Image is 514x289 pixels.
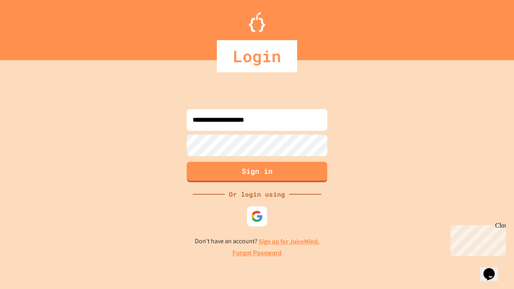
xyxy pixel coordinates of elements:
img: Logo.svg [249,12,265,32]
button: Sign in [187,162,327,182]
a: Forgot Password [233,248,281,258]
div: Login [217,40,297,72]
a: Sign up for JuiceMind. [259,237,320,246]
div: Or login using [225,189,289,199]
iframe: chat widget [447,222,506,256]
p: Don't have an account? [195,236,320,246]
iframe: chat widget [480,257,506,281]
img: google-icon.svg [251,210,263,222]
div: Chat with us now!Close [3,3,55,51]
